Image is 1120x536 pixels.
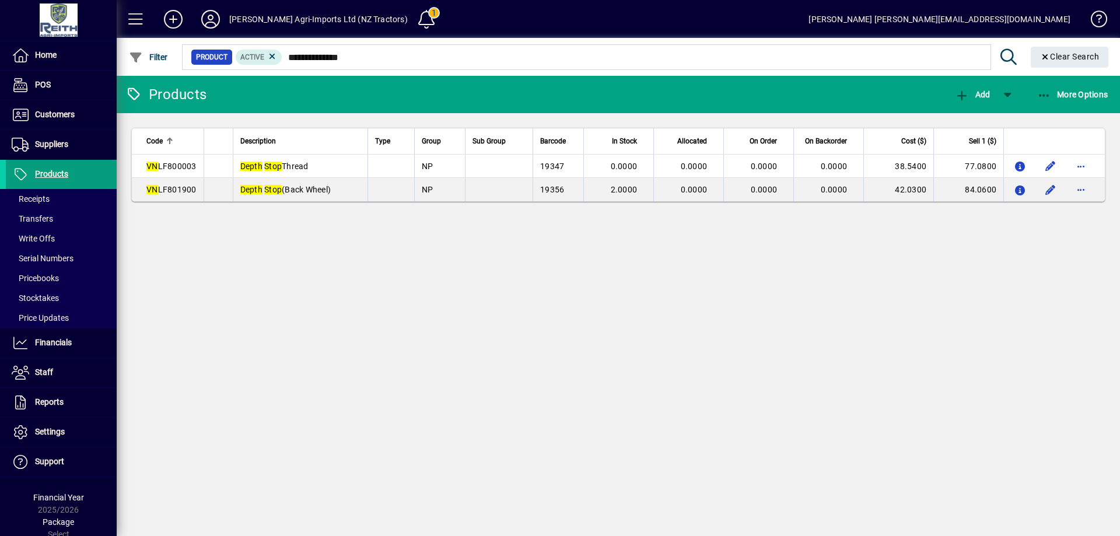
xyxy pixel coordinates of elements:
[473,135,526,148] div: Sub Group
[422,135,459,148] div: Group
[12,293,59,303] span: Stocktakes
[1072,180,1090,199] button: More options
[1082,2,1105,40] a: Knowledge Base
[240,135,276,148] span: Description
[422,135,441,148] span: Group
[35,397,64,407] span: Reports
[6,248,117,268] a: Serial Numbers
[6,189,117,209] a: Receipts
[661,135,717,148] div: Allocated
[12,234,55,243] span: Write Offs
[229,10,408,29] div: [PERSON_NAME] Agri-Imports Ltd (NZ Tractors)
[1031,47,1109,68] button: Clear
[35,427,65,436] span: Settings
[473,135,506,148] span: Sub Group
[6,100,117,129] a: Customers
[155,9,192,30] button: Add
[35,367,53,377] span: Staff
[43,517,74,527] span: Package
[1040,52,1100,61] span: Clear Search
[6,229,117,248] a: Write Offs
[264,185,282,194] em: Stop
[805,135,847,148] span: On Backorder
[126,47,171,68] button: Filter
[801,135,857,148] div: On Backorder
[863,155,933,178] td: 38.5400
[12,254,73,263] span: Serial Numbers
[6,41,117,70] a: Home
[240,185,262,194] em: Depth
[901,135,926,148] span: Cost ($)
[192,9,229,30] button: Profile
[6,209,117,229] a: Transfers
[6,308,117,328] a: Price Updates
[750,135,777,148] span: On Order
[751,162,778,171] span: 0.0000
[955,90,990,99] span: Add
[422,162,433,171] span: NP
[35,110,75,119] span: Customers
[611,185,638,194] span: 2.0000
[240,185,331,194] span: (Back Wheel)
[33,493,84,502] span: Financial Year
[6,358,117,387] a: Staff
[12,274,59,283] span: Pricebooks
[12,194,50,204] span: Receipts
[6,388,117,417] a: Reports
[751,185,778,194] span: 0.0000
[35,169,68,178] span: Products
[35,80,51,89] span: POS
[146,135,163,148] span: Code
[1072,157,1090,176] button: More options
[1041,180,1060,199] button: Edit
[146,162,158,171] em: VN
[681,185,708,194] span: 0.0000
[933,178,1003,201] td: 84.0600
[146,185,197,194] span: LF801900
[129,52,168,62] span: Filter
[611,162,638,171] span: 0.0000
[6,288,117,308] a: Stocktakes
[1037,90,1108,99] span: More Options
[375,135,407,148] div: Type
[681,162,708,171] span: 0.0000
[422,185,433,194] span: NP
[540,135,576,148] div: Barcode
[540,185,564,194] span: 19356
[6,328,117,358] a: Financials
[240,162,309,171] span: Thread
[821,162,848,171] span: 0.0000
[1041,157,1060,176] button: Edit
[240,162,262,171] em: Depth
[6,71,117,100] a: POS
[540,135,566,148] span: Barcode
[677,135,707,148] span: Allocated
[240,53,264,61] span: Active
[125,85,206,104] div: Products
[731,135,787,148] div: On Order
[12,313,69,323] span: Price Updates
[591,135,647,148] div: In Stock
[146,135,197,148] div: Code
[240,135,360,148] div: Description
[146,185,158,194] em: VN
[146,162,197,171] span: LF800003
[236,50,282,65] mat-chip: Activation Status: Active
[863,178,933,201] td: 42.0300
[35,338,72,347] span: Financials
[821,185,848,194] span: 0.0000
[6,447,117,477] a: Support
[952,84,993,105] button: Add
[540,162,564,171] span: 19347
[35,457,64,466] span: Support
[35,139,68,149] span: Suppliers
[35,50,57,59] span: Home
[933,155,1003,178] td: 77.0800
[264,162,282,171] em: Stop
[375,135,390,148] span: Type
[612,135,637,148] span: In Stock
[808,10,1070,29] div: [PERSON_NAME] [PERSON_NAME][EMAIL_ADDRESS][DOMAIN_NAME]
[6,418,117,447] a: Settings
[6,130,117,159] a: Suppliers
[969,135,996,148] span: Sell 1 ($)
